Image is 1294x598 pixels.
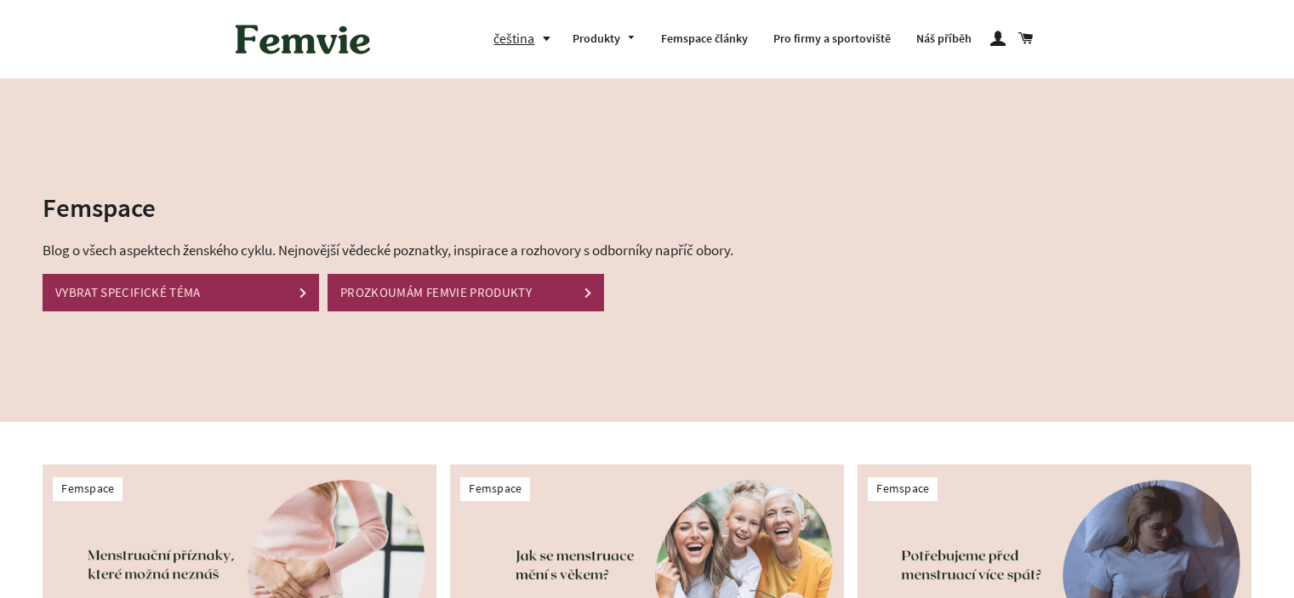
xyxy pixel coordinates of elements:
img: Femvie [226,13,379,65]
a: Femspace [61,481,114,496]
a: Femspace [469,481,522,496]
a: VYBRAT SPECIFICKÉ TÉMA [43,274,319,310]
button: čeština [493,27,560,50]
a: Pro firmy a sportoviště [761,17,904,61]
h2: Femspace [43,189,753,225]
a: Produkty [560,17,648,61]
a: PROZKOUMÁM FEMVIE PRODUKTY [328,274,604,310]
a: Femspace [876,481,929,496]
a: Náš příběh [904,17,984,61]
p: Blog o všech aspektech ženského cyklu. Nejnovější vědecké poznatky, inspirace a rozhovory s odbor... [43,239,753,262]
a: Femspace články [648,17,761,61]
